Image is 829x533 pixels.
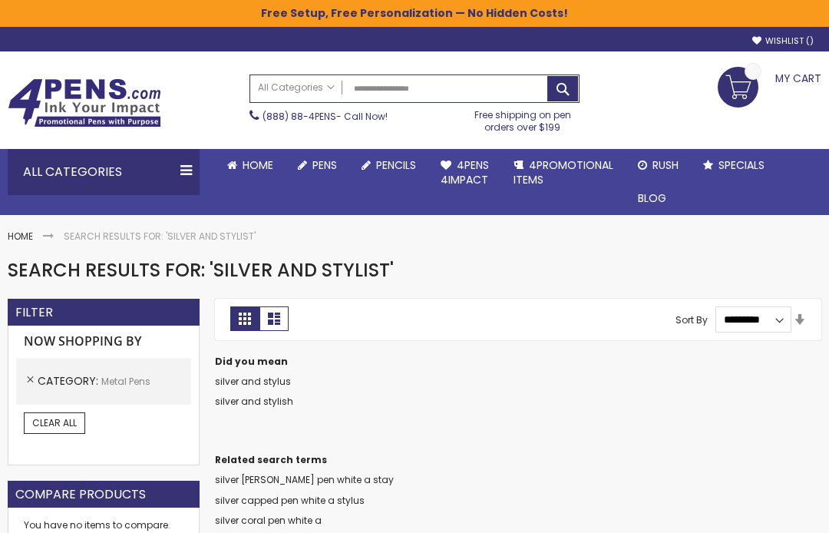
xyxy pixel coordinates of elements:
a: Home [8,230,33,243]
strong: Filter [15,304,53,321]
a: Blog [626,182,679,215]
span: Pens [312,157,337,173]
a: silver [PERSON_NAME] pen white a stay [215,473,394,486]
strong: Compare Products [15,486,146,503]
span: Search results for: 'Silver and stylist' [8,257,394,283]
a: All Categories [250,75,342,101]
a: Pencils [349,149,428,182]
a: Wishlist [752,35,814,47]
span: Home [243,157,273,173]
span: Pencils [376,157,416,173]
a: Home [215,149,286,182]
span: - Call Now! [263,110,388,123]
span: 4PROMOTIONAL ITEMS [514,157,613,187]
dt: Related search terms [215,454,821,466]
label: Sort By [675,313,708,326]
span: Rush [652,157,679,173]
a: silver capped pen white a stylus [215,494,365,507]
a: silver and stylish [215,395,293,408]
a: Specials [691,149,777,182]
div: All Categories [8,149,200,195]
a: (888) 88-4PENS [263,110,336,123]
a: 4Pens4impact [428,149,501,197]
a: silver and stylus [215,375,291,388]
strong: Now Shopping by [16,326,191,358]
span: 4Pens 4impact [441,157,489,187]
span: Metal Pens [101,375,150,388]
span: Blog [638,190,666,206]
span: Clear All [32,416,77,429]
img: 4Pens Custom Pens and Promotional Products [8,78,161,127]
a: Pens [286,149,349,182]
a: Rush [626,149,691,182]
span: All Categories [258,81,335,94]
dt: Did you mean [215,356,821,368]
a: Clear All [24,412,85,434]
span: Specials [718,157,765,173]
a: 4PROMOTIONALITEMS [501,149,626,197]
div: Free shipping on pen orders over $199 [465,103,580,134]
a: silver coral pen white a [215,514,322,527]
strong: Grid [230,306,259,331]
span: Category [38,373,101,389]
strong: Search results for: 'Silver and stylist' [64,230,256,243]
